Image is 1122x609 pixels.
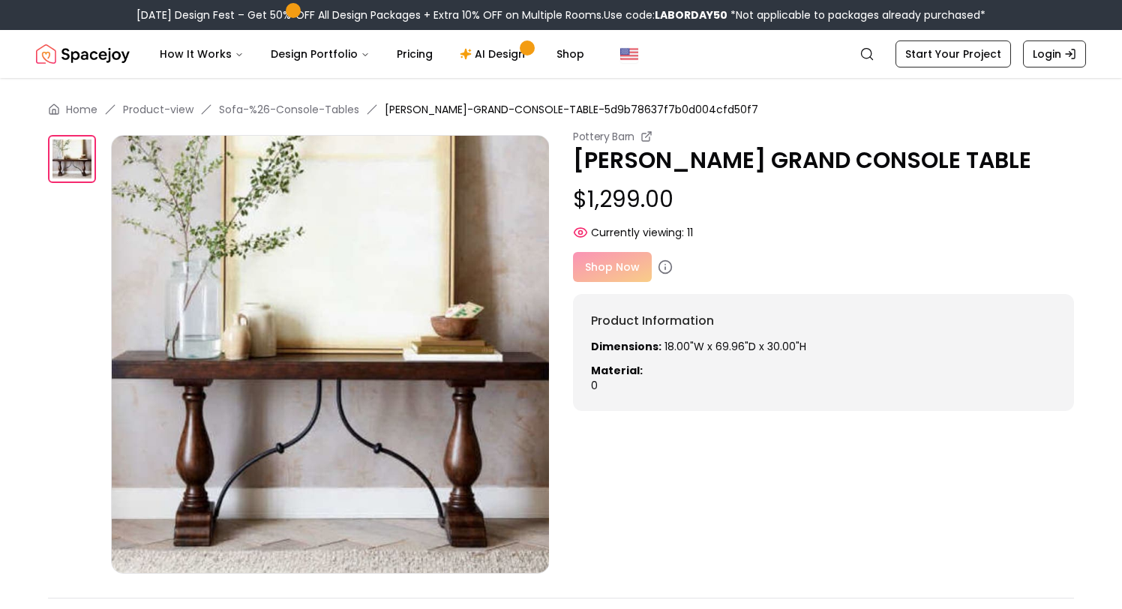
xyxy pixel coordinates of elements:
a: Product-view [123,102,193,117]
a: Pricing [385,39,445,69]
img: Spacejoy Logo [36,39,130,69]
p: 18.00"W x 69.96"D x 30.00"H [591,339,1056,354]
nav: Global [36,30,1086,78]
a: Home [66,102,97,117]
span: *Not applicable to packages already purchased* [727,7,985,22]
a: Spacejoy [36,39,130,69]
a: AI Design [448,39,541,69]
nav: Main [148,39,596,69]
div: 0 [591,339,1056,393]
img: https://storage.googleapis.com/spacejoy-main/assets/5d9b78637f7b0d004cfd50f7/image/5d9b78637f7b0d... [111,135,550,574]
span: 11 [687,225,693,240]
button: Design Portfolio [259,39,382,69]
img: United States [620,45,638,63]
img: https://storage.googleapis.com/spacejoy-main/assets/5d9b78637f7b0d004cfd50f7/image/5d9b78637f7b0d... [48,135,96,183]
a: Start Your Project [895,40,1011,67]
strong: Material: [591,363,643,378]
b: LABORDAY50 [655,7,727,22]
p: $1,299.00 [573,186,1074,213]
p: [PERSON_NAME] GRAND CONSOLE TABLE [573,147,1074,174]
strong: Dimensions: [591,339,661,354]
span: Use code: [604,7,727,22]
a: Login [1023,40,1086,67]
nav: breadcrumb [48,102,1074,117]
small: Pottery Barn [573,129,634,144]
a: Shop [544,39,596,69]
span: Currently viewing: [591,225,684,240]
button: How It Works [148,39,256,69]
h6: Product Information [591,312,1056,330]
span: [PERSON_NAME]-GRAND-CONSOLE-TABLE-5d9b78637f7b0d004cfd50f7 [385,102,758,117]
a: Sofa-%26-Console-Tables [219,102,359,117]
div: [DATE] Design Fest – Get 50% OFF All Design Packages + Extra 10% OFF on Multiple Rooms. [136,7,985,22]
